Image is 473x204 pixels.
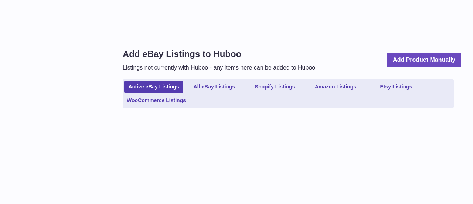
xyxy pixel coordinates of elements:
[245,81,304,93] a: Shopify Listings
[387,53,461,68] a: Add Product Manually
[185,81,244,93] a: All eBay Listings
[124,94,188,107] a: WooCommerce Listings
[123,64,315,72] p: Listings not currently with Huboo - any items here can be added to Huboo
[367,81,426,93] a: Etsy Listings
[124,81,183,93] a: Active eBay Listings
[306,81,365,93] a: Amazon Listings
[123,48,315,60] h1: Add eBay Listings to Huboo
